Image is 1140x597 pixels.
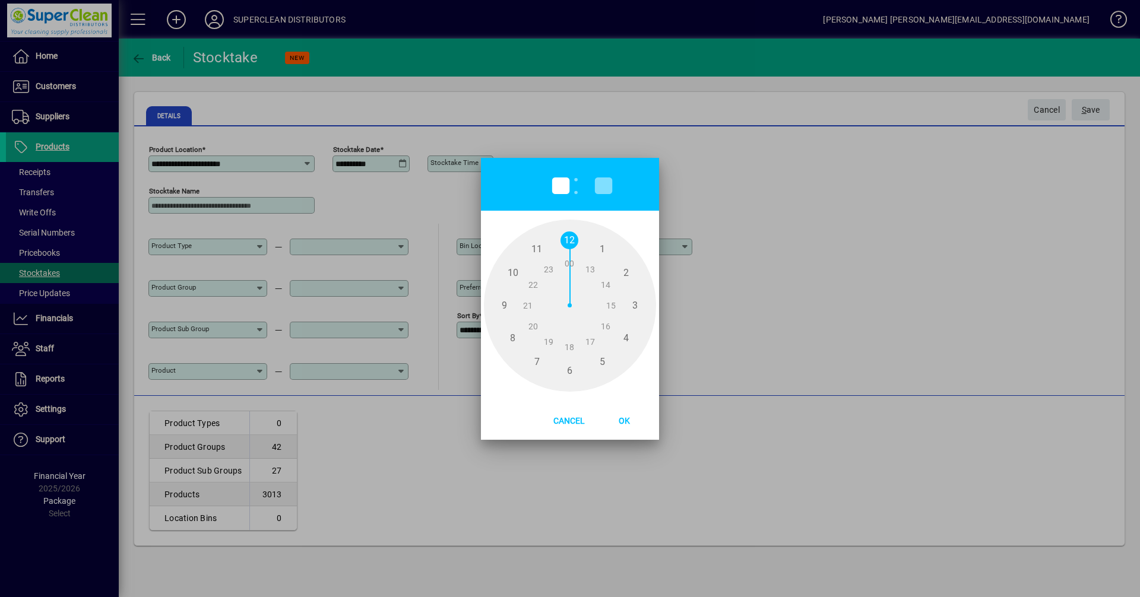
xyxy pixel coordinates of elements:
span: 10 [504,264,522,282]
span: 19 [540,332,558,350]
span: 17 [581,332,599,350]
span: 22 [524,276,542,294]
span: 5 [593,353,611,371]
span: 18 [560,338,578,356]
span: 16 [597,317,615,335]
span: 11 [528,240,546,258]
span: 7 [528,353,546,371]
span: 3 [626,297,644,315]
span: 8 [504,329,522,347]
span: 2 [617,264,635,282]
span: 20 [524,317,542,335]
span: 23 [540,261,558,278]
span: 14 [597,276,615,294]
span: 15 [602,297,620,315]
button: Ok [598,409,650,431]
span: 00 [560,255,578,273]
span: : [572,167,579,201]
span: 21 [519,297,537,315]
span: 1 [593,240,611,258]
span: 6 [560,362,578,380]
span: 13 [581,261,599,278]
span: 9 [495,297,513,315]
span: Cancel [544,416,594,425]
button: Cancel [540,409,598,431]
span: 4 [617,329,635,347]
span: 12 [560,231,578,249]
span: Ok [609,416,639,425]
